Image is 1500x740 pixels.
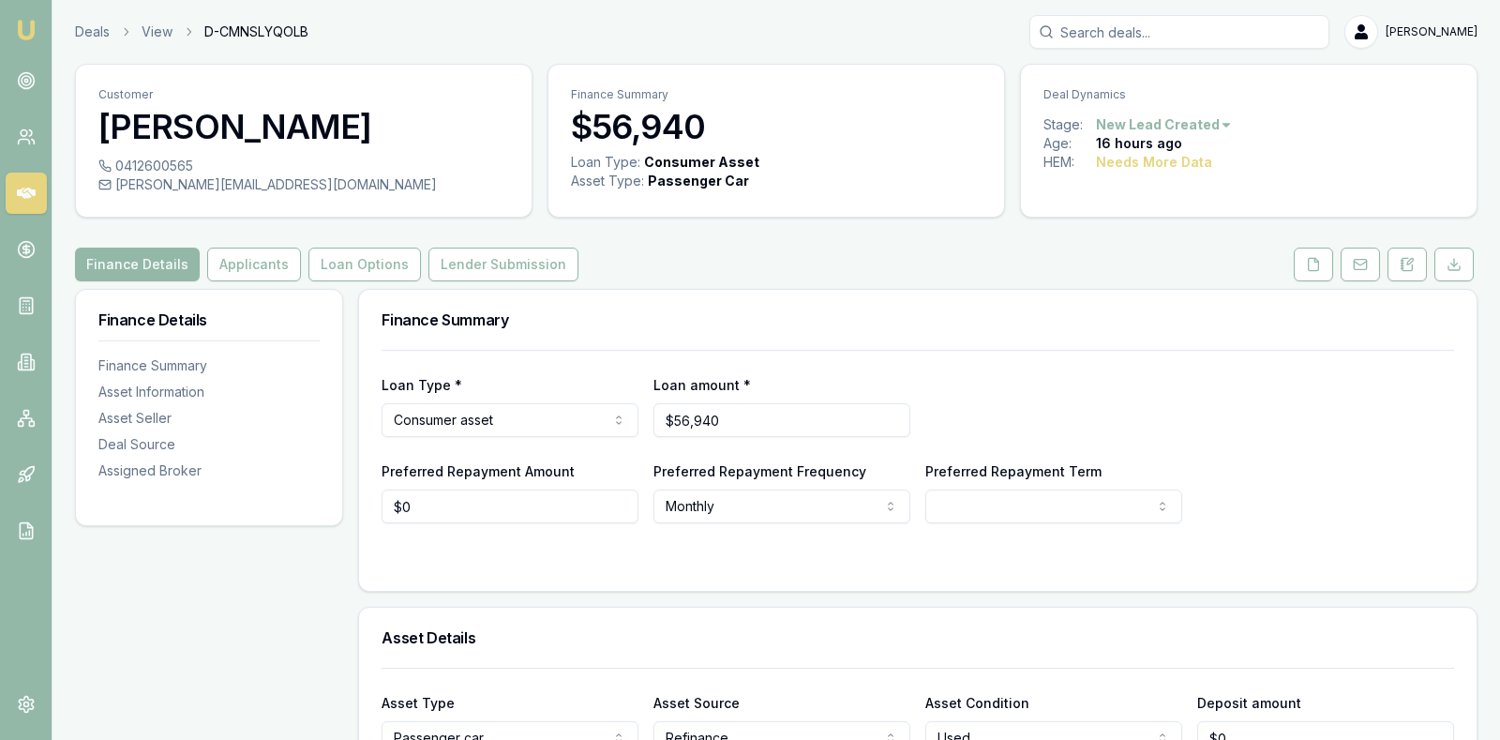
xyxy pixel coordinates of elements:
a: Finance Details [75,248,203,281]
button: New Lead Created [1096,115,1233,134]
div: Assigned Broker [98,461,320,480]
p: Finance Summary [571,87,982,102]
span: D-CMNSLYQOLB [204,23,308,41]
p: Customer [98,87,509,102]
button: Finance Details [75,248,200,281]
a: Applicants [203,248,305,281]
div: Asset Type : [571,172,644,190]
input: $ [382,490,638,523]
label: Preferred Repayment Frequency [653,463,866,479]
label: Loan amount * [653,377,751,393]
label: Asset Type [382,695,455,711]
div: Deal Source [98,435,320,454]
h3: [PERSON_NAME] [98,108,509,145]
div: Asset Information [98,383,320,401]
a: Lender Submission [425,248,582,281]
div: Loan Type: [571,153,640,172]
a: View [142,23,172,41]
div: HEM: [1043,153,1096,172]
a: Loan Options [305,248,425,281]
div: [PERSON_NAME][EMAIL_ADDRESS][DOMAIN_NAME] [98,175,509,194]
label: Asset Source [653,695,740,711]
img: emu-icon-u.png [15,19,37,41]
nav: breadcrumb [75,23,308,41]
div: Finance Summary [98,356,320,375]
div: Age: [1043,134,1096,153]
label: Preferred Repayment Amount [382,463,575,479]
div: 0412600565 [98,157,509,175]
label: Preferred Repayment Term [925,463,1102,479]
div: Consumer Asset [644,153,759,172]
h3: $56,940 [571,108,982,145]
div: Needs More Data [1096,153,1212,172]
div: Passenger Car [648,172,749,190]
div: Stage: [1043,115,1096,134]
input: $ [653,403,910,437]
h3: Asset Details [382,630,1454,645]
button: Lender Submission [428,248,578,281]
h3: Finance Summary [382,312,1454,327]
div: Asset Seller [98,409,320,428]
label: Asset Condition [925,695,1029,711]
button: Loan Options [308,248,421,281]
label: Loan Type * [382,377,462,393]
div: 16 hours ago [1096,134,1182,153]
label: Deposit amount [1197,695,1301,711]
p: Deal Dynamics [1043,87,1454,102]
input: Search deals [1029,15,1329,49]
button: Applicants [207,248,301,281]
h3: Finance Details [98,312,320,327]
a: Deals [75,23,110,41]
span: [PERSON_NAME] [1386,24,1477,39]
